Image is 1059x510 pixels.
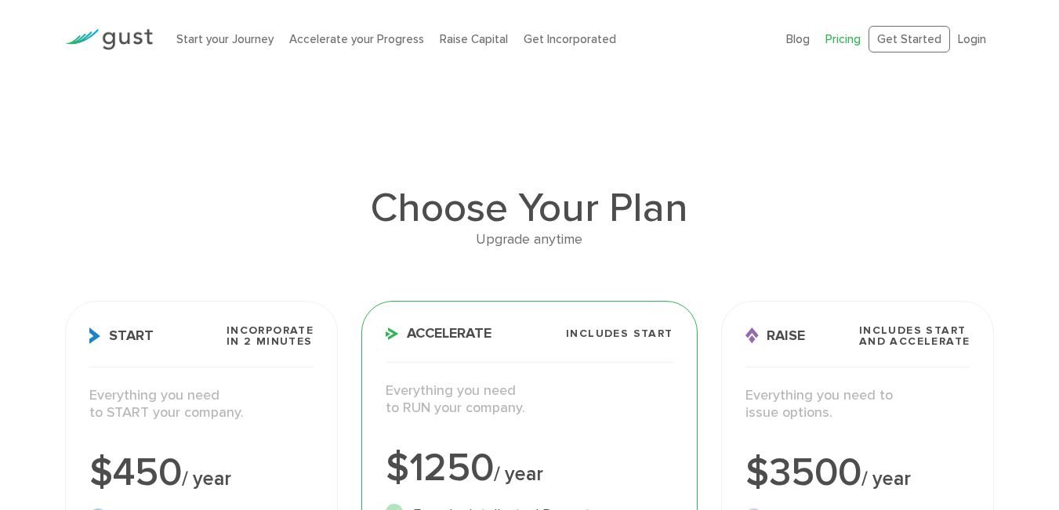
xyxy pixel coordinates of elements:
[494,462,543,486] span: / year
[182,467,231,490] span: / year
[745,387,970,422] p: Everything you need to issue options.
[289,32,424,46] a: Accelerate your Progress
[745,327,805,344] span: Raise
[745,454,970,493] div: $3500
[825,32,861,46] a: Pricing
[386,327,399,340] img: Accelerate Icon
[89,327,154,344] span: Start
[89,327,101,344] img: Start Icon X2
[524,32,616,46] a: Get Incorporated
[89,387,314,422] p: Everything you need to START your company.
[745,327,759,344] img: Raise Icon
[65,229,995,251] div: Upgrade anytime
[386,449,673,488] div: $1250
[958,32,986,46] a: Login
[386,382,673,418] p: Everything you need to RUN your company.
[65,29,153,50] img: Gust Logo
[786,32,810,46] a: Blog
[440,32,508,46] a: Raise Capital
[869,26,950,53] a: Get Started
[566,328,673,339] span: Includes START
[65,188,995,229] h1: Choose Your Plan
[176,32,274,46] a: Start your Journey
[859,325,970,347] span: Includes START and ACCELERATE
[861,467,911,490] span: / year
[89,454,314,493] div: $450
[227,325,314,347] span: Incorporate in 2 Minutes
[386,327,491,341] span: Accelerate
